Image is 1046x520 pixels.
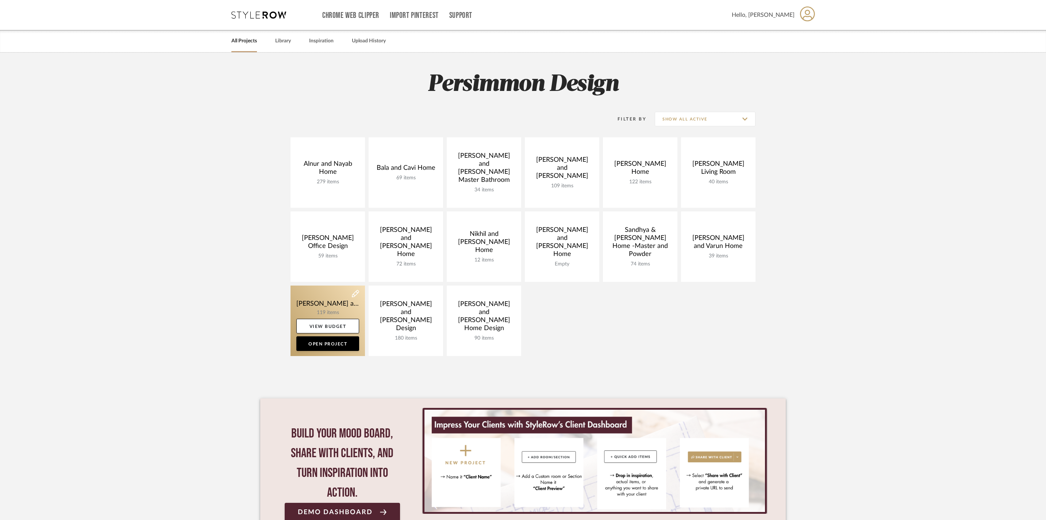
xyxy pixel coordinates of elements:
[296,253,359,259] div: 59 items
[260,71,786,98] h2: Persimmon Design
[424,410,765,512] img: StyleRow_Client_Dashboard_Banner__1_.png
[374,261,437,267] div: 72 items
[296,179,359,185] div: 279 items
[285,424,400,503] div: Build your mood board, share with clients, and turn inspiration into action.
[296,234,359,253] div: [PERSON_NAME] Office Design
[608,115,646,123] div: Filter By
[609,226,672,261] div: Sandhya & [PERSON_NAME] Home -Master and Powder
[732,11,795,19] span: Hello, [PERSON_NAME]
[275,36,291,46] a: Library
[390,12,439,19] a: Import Pinterest
[453,257,515,263] div: 12 items
[309,36,334,46] a: Inspiration
[531,261,593,267] div: Empty
[453,300,515,335] div: [PERSON_NAME] and [PERSON_NAME] Home Design
[687,160,750,179] div: [PERSON_NAME] Living Room
[374,175,437,181] div: 69 items
[352,36,386,46] a: Upload History
[296,319,359,333] a: View Budget
[422,408,768,514] div: 0
[453,152,515,187] div: [PERSON_NAME] and [PERSON_NAME] Master Bathroom
[296,336,359,351] a: Open Project
[298,509,373,516] span: Demo Dashboard
[296,160,359,179] div: Alnur and Nayab Home
[374,300,437,335] div: [PERSON_NAME] and [PERSON_NAME] Design
[231,36,257,46] a: All Projects
[449,12,472,19] a: Support
[374,164,437,175] div: Bala and Cavi Home
[531,156,593,183] div: [PERSON_NAME] and [PERSON_NAME]
[453,335,515,341] div: 90 items
[531,183,593,189] div: 109 items
[687,253,750,259] div: 39 items
[687,234,750,253] div: [PERSON_NAME] and Varun Home
[609,261,672,267] div: 74 items
[453,187,515,193] div: 34 items
[322,12,379,19] a: Chrome Web Clipper
[531,226,593,261] div: [PERSON_NAME] and [PERSON_NAME] Home
[687,179,750,185] div: 40 items
[453,230,515,257] div: Nikhil and [PERSON_NAME] Home
[374,226,437,261] div: [PERSON_NAME] and [PERSON_NAME] Home
[609,179,672,185] div: 122 items
[374,335,437,341] div: 180 items
[609,160,672,179] div: [PERSON_NAME] Home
